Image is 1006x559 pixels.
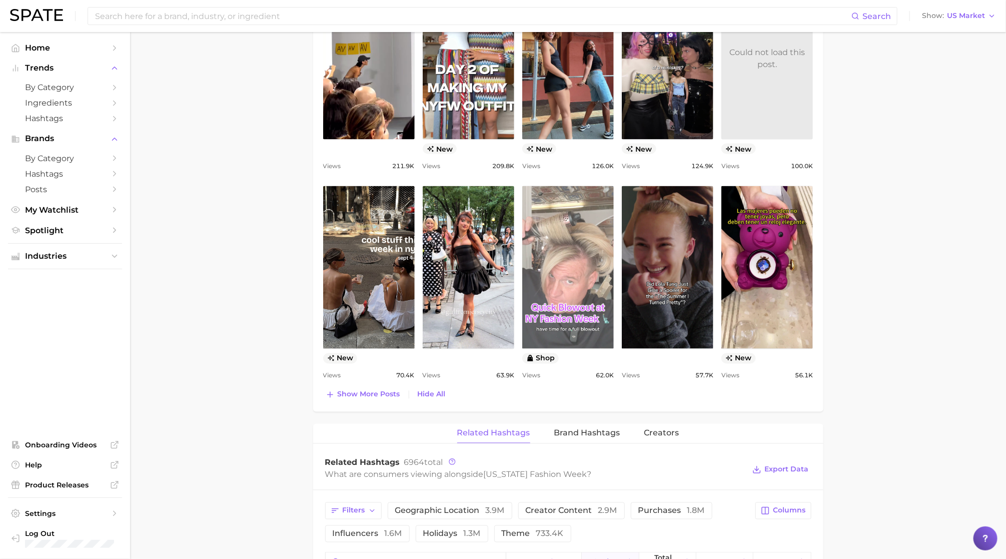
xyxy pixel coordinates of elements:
[644,429,679,438] span: Creators
[8,111,122,126] a: Hashtags
[8,526,122,551] a: Log out. Currently logged in with e-mail addison@spate.nyc.
[8,131,122,146] button: Brands
[423,370,441,382] span: Views
[395,507,505,515] span: geographic location
[404,458,425,467] span: 6964
[25,83,105,92] span: by Category
[773,506,806,515] span: Columns
[526,507,617,515] span: creator content
[721,144,756,154] span: new
[522,370,540,382] span: Views
[25,98,105,108] span: Ingredients
[598,506,617,515] span: 2.9m
[622,160,640,172] span: Views
[25,43,105,53] span: Home
[25,460,105,469] span: Help
[592,160,614,172] span: 126.0k
[721,47,813,71] div: Could not load this post.
[8,151,122,166] a: by Category
[554,429,620,438] span: Brand Hashtags
[765,465,809,474] span: Export Data
[638,507,705,515] span: purchases
[919,10,998,23] button: ShowUS Market
[8,249,122,264] button: Industries
[721,353,756,364] span: new
[795,370,813,382] span: 56.1k
[323,160,341,172] span: Views
[423,530,481,538] span: holidays
[464,529,481,538] span: 1.3m
[25,529,114,538] span: Log Out
[695,370,713,382] span: 57.7k
[10,9,63,21] img: SPATE
[622,370,640,382] span: Views
[492,160,514,172] span: 209.8k
[25,114,105,123] span: Hashtags
[25,64,105,73] span: Trends
[522,144,557,154] span: new
[687,506,705,515] span: 1.8m
[947,13,985,19] span: US Market
[8,202,122,218] a: My Watchlist
[750,463,811,477] button: Export Data
[8,477,122,492] a: Product Releases
[536,529,564,538] span: 733.4k
[418,390,446,399] span: Hide All
[8,182,122,197] a: Posts
[325,468,745,481] div: What are consumers viewing alongside ?
[8,61,122,76] button: Trends
[397,370,415,382] span: 70.4k
[25,440,105,449] span: Onboarding Videos
[8,95,122,111] a: Ingredients
[94,8,851,25] input: Search here for a brand, industry, or ingredient
[25,205,105,215] span: My Watchlist
[522,160,540,172] span: Views
[325,458,400,467] span: Related Hashtags
[423,160,441,172] span: Views
[8,506,122,521] a: Settings
[486,506,505,515] span: 3.9m
[323,388,403,402] button: Show more posts
[338,390,400,399] span: Show more posts
[25,169,105,179] span: Hashtags
[502,530,564,538] span: theme
[8,40,122,56] a: Home
[333,530,402,538] span: influencers
[25,226,105,235] span: Spotlight
[622,144,656,154] span: new
[496,370,514,382] span: 63.9k
[522,353,559,364] button: shop
[8,166,122,182] a: Hashtags
[25,252,105,261] span: Industries
[862,12,891,21] span: Search
[25,154,105,163] span: by Category
[25,134,105,143] span: Brands
[25,480,105,489] span: Product Releases
[721,160,739,172] span: Views
[484,470,587,479] span: [US_STATE] fashion week
[415,388,448,401] button: Hide All
[721,370,739,382] span: Views
[343,506,365,515] span: Filters
[323,370,341,382] span: Views
[8,457,122,472] a: Help
[596,370,614,382] span: 62.0k
[691,160,713,172] span: 124.9k
[791,160,813,172] span: 100.0k
[25,509,105,518] span: Settings
[323,353,358,364] span: new
[8,80,122,95] a: by Category
[457,429,530,438] span: Related Hashtags
[325,502,382,519] button: Filters
[404,458,443,467] span: total
[385,529,402,538] span: 1.6m
[755,502,811,519] button: Columns
[423,144,457,154] span: new
[8,223,122,238] a: Spotlight
[922,13,944,19] span: Show
[8,437,122,452] a: Onboarding Videos
[25,185,105,194] span: Posts
[393,160,415,172] span: 211.9k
